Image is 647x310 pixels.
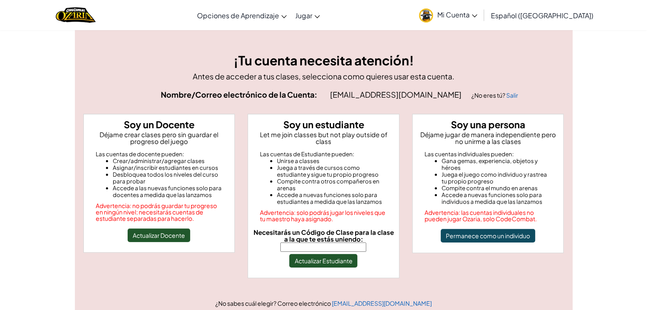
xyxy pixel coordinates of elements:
[124,118,194,130] strong: Soy un Docente
[442,185,552,192] li: Compite contra el mundo en arenas
[277,158,387,164] li: Unirse a classes
[451,118,525,130] strong: Soy una persona
[442,192,552,205] li: Accede a nuevas funciones solo para individuos a medida que las lanzamos
[471,91,506,99] span: ¿No eres tú?
[113,171,223,185] li: Desbloquea todos los niveles del curso para probar
[280,242,366,252] input: Necesitarás un Código de Clase para la clase a la que te estás uniendo:
[83,51,564,70] h3: ¡Tu cuenta necesita atención!
[487,4,598,27] a: Español ([GEOGRAPHIC_DATA])
[113,158,223,164] li: Crear/administrar/agregar clases
[197,11,279,20] span: Opciones de Aprendizaje
[442,171,552,185] li: Juega el juego como individuo y rastrea tu propio progreso
[260,209,387,222] div: Advertencia: solo podrás jugar los niveles que tu maestro haya asignado.
[277,178,387,192] li: Compite contra otros compañeros en arenas
[330,90,463,99] span: [EMAIL_ADDRESS][DOMAIN_NAME]
[419,8,433,23] img: avatar
[96,203,223,222] div: Advertencia: no podrás guardar tu progreso en ningún nivel; necesitarás cuentas de estudiante sep...
[87,131,231,145] p: Déjame crear clases pero sin guardar el progreso del juego
[113,164,223,171] li: Asignar/inscribir estudiantes en cursos
[425,209,552,222] div: Advertencia: las cuentas individuales no pueden jugar Ozaria, solo CodeCombat.
[251,131,396,145] p: Let me join classes but not play outside of class
[96,151,223,158] div: Las cuentas de docente pueden:
[161,90,317,99] strong: Nombre/Correo electrónico de la Cuenta:
[56,6,95,24] img: Home
[128,228,190,242] button: Actualizar Docente
[506,91,518,99] a: Salir
[215,299,332,307] span: ¿No sabes cuál elegir? Correo electrónico
[260,151,387,158] div: Las cuentas de Estudiante pueden:
[442,158,552,171] li: Gana gemas, experiencia, objetos y héroes
[289,254,357,268] button: Actualizar Estudiante
[83,70,564,82] p: Antes de acceder a tus clases, selecciona como quieres usar esta cuenta.
[283,118,364,130] strong: Soy un estudiante
[415,2,482,28] a: Mi Cuenta
[332,299,432,307] a: [EMAIL_ADDRESS][DOMAIN_NAME]
[441,229,535,242] button: Permanece como un individuo
[295,11,312,20] span: Jugar
[56,6,95,24] a: Ozaria by CodeCombat logo
[416,131,560,145] p: Déjame jugar de manera independiente pero no unirme a las clases
[291,4,324,27] a: Jugar
[277,192,387,205] li: Accede a nuevas funciones solo para estudiantes a medida que las lanzamos
[193,4,291,27] a: Opciones de Aprendizaje
[425,151,552,158] div: Las cuentas individuales pueden:
[113,185,223,198] li: Accede a las nuevas funciones solo para docentes a medida que las lanzamos
[491,11,593,20] span: Español ([GEOGRAPHIC_DATA])
[437,10,477,19] span: Mi Cuenta
[253,228,393,243] span: Necesitarás un Código de Clase para la clase a la que te estás uniendo:
[277,164,387,178] li: Juega a través de cursos como estudiante y sigue tu propio progreso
